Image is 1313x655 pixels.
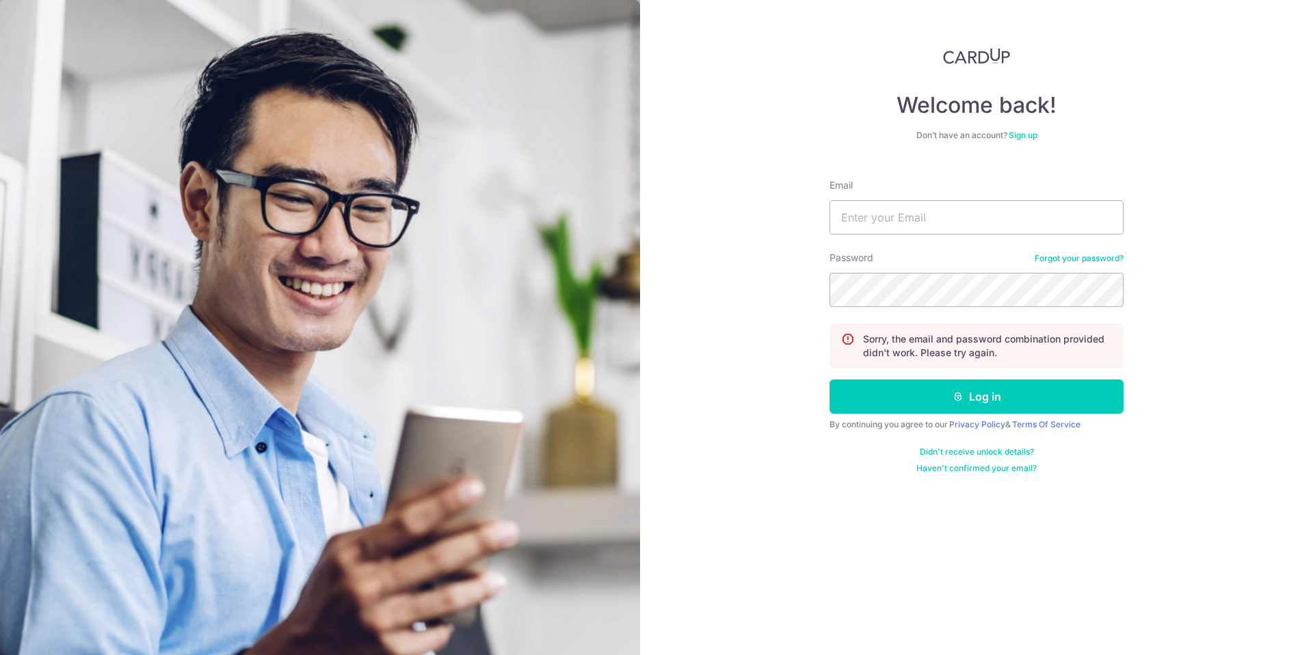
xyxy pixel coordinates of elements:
h4: Welcome back! [830,92,1124,119]
a: Didn't receive unlock details? [920,446,1034,457]
button: Log in [830,379,1124,414]
a: Terms Of Service [1012,419,1080,429]
a: Forgot your password? [1035,253,1124,264]
a: Privacy Policy [949,419,1005,429]
img: CardUp Logo [943,48,1010,64]
label: Email [830,178,853,192]
div: Don’t have an account? [830,130,1124,141]
div: By continuing you agree to our & [830,419,1124,430]
a: Haven't confirmed your email? [916,463,1037,474]
a: Sign up [1009,130,1037,140]
p: Sorry, the email and password combination provided didn't work. Please try again. [863,332,1112,360]
input: Enter your Email [830,200,1124,235]
label: Password [830,251,873,265]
